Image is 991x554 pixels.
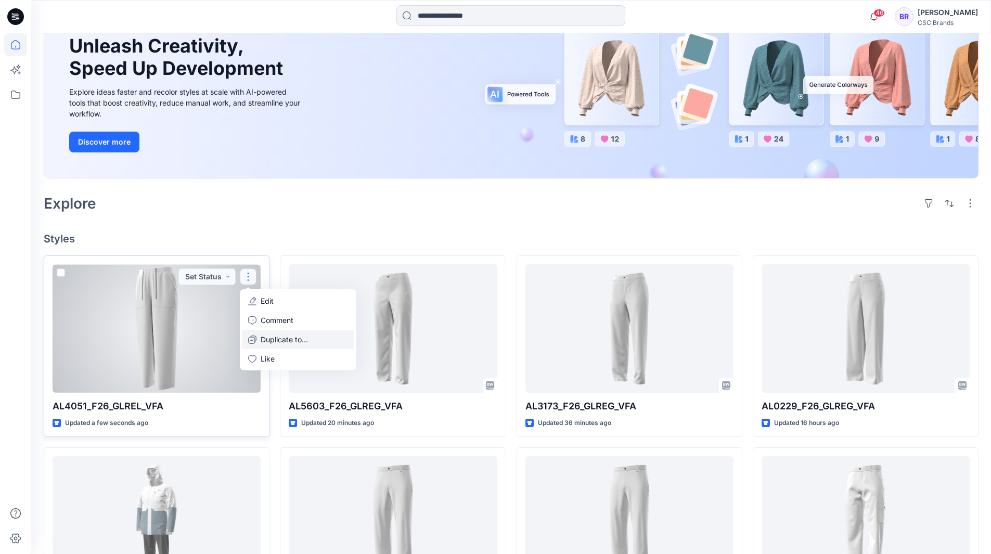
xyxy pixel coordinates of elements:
[895,7,913,26] div: BR
[69,35,288,80] h1: Unleash Creativity, Speed Up Development
[289,264,497,393] a: AL5603_F26_GLREG_VFA
[525,399,733,414] p: AL3173_F26_GLREG_VFA
[69,132,139,152] button: Discover more
[69,86,303,119] div: Explore ideas faster and recolor styles at scale with AI-powered tools that boost creativity, red...
[65,418,148,429] p: Updated a few seconds ago
[261,334,308,345] p: Duplicate to...
[762,264,970,393] a: AL0229_F26_GLREG_VFA
[44,195,96,212] h2: Explore
[289,399,497,414] p: AL5603_F26_GLREG_VFA
[261,295,274,306] p: Edit
[762,399,970,414] p: AL0229_F26_GLREG_VFA
[873,9,885,17] span: 46
[261,353,275,364] p: Like
[261,315,293,326] p: Comment
[53,264,261,393] a: AL4051_F26_GLREL_VFA
[53,399,261,414] p: AL4051_F26_GLREL_VFA
[69,132,303,152] a: Discover more
[918,6,978,19] div: [PERSON_NAME]
[774,418,839,429] p: Updated 16 hours ago
[525,264,733,393] a: AL3173_F26_GLREG_VFA
[242,291,354,311] a: Edit
[918,19,978,27] div: CSC Brands
[538,418,611,429] p: Updated 36 minutes ago
[301,418,374,429] p: Updated 20 minutes ago
[44,233,979,245] h4: Styles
